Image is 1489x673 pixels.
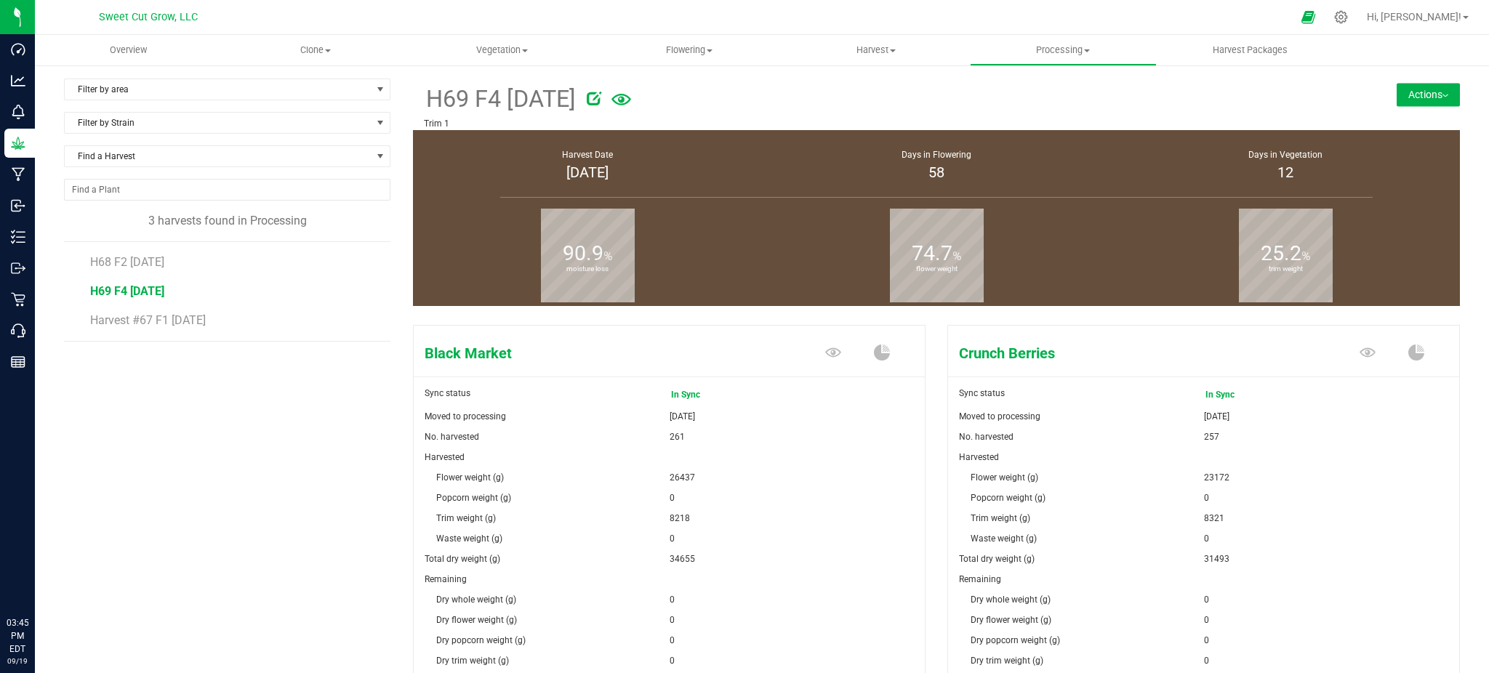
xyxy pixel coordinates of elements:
[971,44,1156,57] span: Processing
[959,432,1014,442] span: No. harvested
[372,79,390,100] span: select
[222,44,408,57] span: Clone
[436,472,504,483] span: Flower weight (g)
[431,148,744,161] div: Harvest Date
[670,650,675,671] span: 0
[783,35,970,65] a: Harvest
[90,44,166,57] span: Overview
[971,635,1060,645] span: Dry popcorn weight (g)
[773,130,1100,201] group-info-box: Days in flowering
[11,355,25,369] inline-svg: Reports
[670,508,690,528] span: 8218
[11,198,25,213] inline-svg: Inbound
[436,635,526,645] span: Dry popcorn weight (g)
[671,384,729,405] span: In Sync
[425,554,500,564] span: Total dry weight (g)
[971,656,1043,666] span: Dry trim weight (g)
[35,35,222,65] a: Overview
[1193,44,1307,57] span: Harvest Packages
[1332,10,1350,24] div: Manage settings
[1367,11,1461,23] span: Hi, [PERSON_NAME]!
[1129,161,1442,183] div: 12
[780,161,1093,183] div: 58
[670,630,675,650] span: 0
[971,472,1038,483] span: Flower weight (g)
[1204,427,1219,447] span: 257
[1204,650,1209,671] span: 0
[541,203,635,334] b: moisture loss
[890,203,984,334] b: flower weight
[1204,549,1229,569] span: 31493
[1129,148,1442,161] div: Days in Vegetation
[11,230,25,244] inline-svg: Inventory
[99,11,198,23] span: Sweet Cut Grow, LLC
[11,73,25,88] inline-svg: Analytics
[90,284,164,298] span: H69 F4 [DATE]
[11,136,25,150] inline-svg: Grow
[424,130,751,201] group-info-box: Harvest Date
[1239,203,1333,334] b: trim weight
[1205,384,1264,405] span: In Sync
[1204,488,1209,508] span: 0
[1204,406,1229,427] span: [DATE]
[670,610,675,630] span: 0
[7,656,28,666] p: 09/19
[7,616,28,656] p: 03:45 PM EDT
[670,488,675,508] span: 0
[670,406,695,427] span: [DATE]
[959,574,1001,584] span: Remaining
[959,554,1035,564] span: Total dry weight (g)
[424,117,1275,130] p: Trim 1
[436,656,509,666] span: Dry trim weight (g)
[436,595,516,605] span: Dry whole weight (g)
[425,574,467,584] span: Remaining
[11,105,25,119] inline-svg: Monitoring
[1204,610,1209,630] span: 0
[414,342,755,364] span: Black Market
[971,533,1037,544] span: Waste weight (g)
[596,44,782,57] span: Flowering
[970,35,1157,65] a: Processing
[670,467,695,488] span: 26437
[11,42,25,57] inline-svg: Dashboard
[436,493,511,503] span: Popcorn weight (g)
[409,44,595,57] span: Vegetation
[1204,630,1209,650] span: 0
[1292,3,1325,31] span: Open Ecommerce Menu
[595,35,782,65] a: Flowering
[959,411,1040,422] span: Moved to processing
[1397,83,1460,106] button: Actions
[65,113,372,133] span: Filter by Strain
[670,549,695,569] span: 34655
[670,589,675,610] span: 0
[1122,130,1449,201] group-info-box: Days in vegetation
[948,342,1289,364] span: Crunch Berries
[15,557,58,600] iframe: Resource center
[424,201,751,306] group-info-box: Moisture loss %
[1204,383,1265,406] span: In Sync
[11,323,25,338] inline-svg: Call Center
[1157,35,1344,65] a: Harvest Packages
[436,513,496,523] span: Trim weight (g)
[222,35,409,65] a: Clone
[773,201,1100,306] group-info-box: Flower weight %
[425,388,470,398] span: Sync status
[65,146,372,166] span: Find a Harvest
[1204,528,1209,549] span: 0
[670,427,685,447] span: 261
[43,555,60,572] iframe: Resource center unread badge
[1122,201,1449,306] group-info-box: Trim weight %
[90,255,164,269] span: H68 F2 [DATE]
[425,411,506,422] span: Moved to processing
[65,79,372,100] span: Filter by area
[436,533,502,544] span: Waste weight (g)
[409,35,595,65] a: Vegetation
[971,493,1045,503] span: Popcorn weight (g)
[424,81,576,117] span: H69 F4 [DATE]
[971,615,1051,625] span: Dry flower weight (g)
[780,148,1093,161] div: Days in Flowering
[971,595,1051,605] span: Dry whole weight (g)
[65,180,390,200] input: NO DATA FOUND
[670,383,731,406] span: In Sync
[90,313,206,327] span: Harvest #67 F1 [DATE]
